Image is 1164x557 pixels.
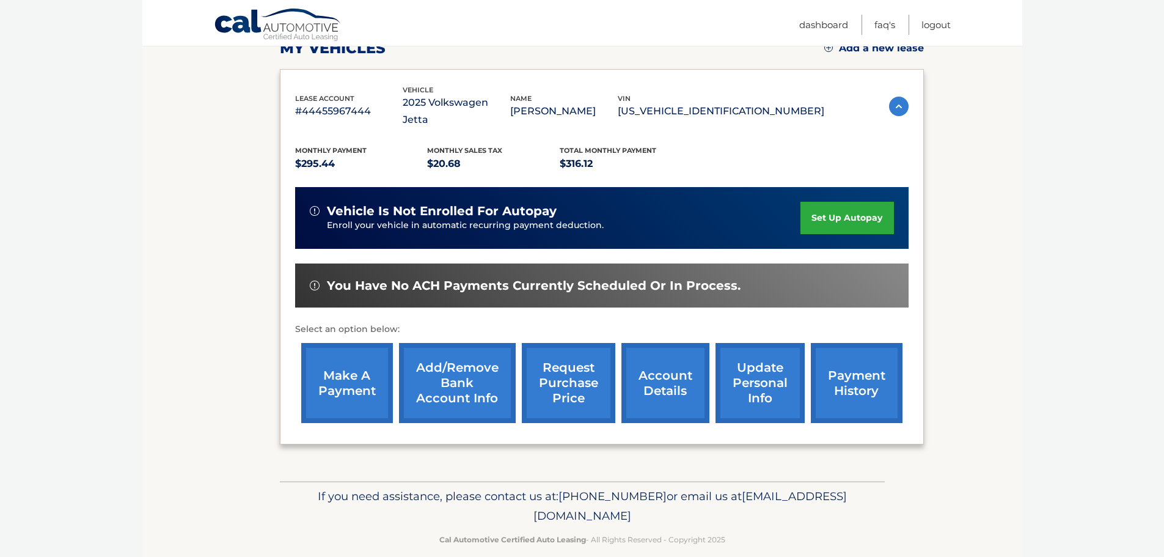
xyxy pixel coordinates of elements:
[427,146,502,155] span: Monthly sales Tax
[558,489,667,503] span: [PHONE_NUMBER]
[621,343,709,423] a: account details
[618,103,824,120] p: [US_VEHICLE_IDENTIFICATION_NUMBER]
[403,94,510,128] p: 2025 Volkswagen Jetta
[288,533,877,546] p: - All Rights Reserved - Copyright 2025
[522,343,615,423] a: request purchase price
[295,146,367,155] span: Monthly Payment
[399,343,516,423] a: Add/Remove bank account info
[799,15,848,35] a: Dashboard
[921,15,951,35] a: Logout
[811,343,902,423] a: payment history
[295,322,909,337] p: Select an option below:
[560,155,692,172] p: $316.12
[427,155,560,172] p: $20.68
[310,281,320,290] img: alert-white.svg
[716,343,805,423] a: update personal info
[214,8,342,43] a: Cal Automotive
[510,94,532,103] span: name
[800,202,893,234] a: set up autopay
[301,343,393,423] a: make a payment
[874,15,895,35] a: FAQ's
[327,204,557,219] span: vehicle is not enrolled for autopay
[889,97,909,116] img: accordion-active.svg
[327,278,741,293] span: You have no ACH payments currently scheduled or in process.
[824,43,833,52] img: add.svg
[295,94,354,103] span: lease account
[280,39,386,57] h2: my vehicles
[510,103,618,120] p: [PERSON_NAME]
[824,42,924,54] a: Add a new lease
[439,535,586,544] strong: Cal Automotive Certified Auto Leasing
[327,219,801,232] p: Enroll your vehicle in automatic recurring payment deduction.
[403,86,433,94] span: vehicle
[533,489,847,523] span: [EMAIL_ADDRESS][DOMAIN_NAME]
[295,103,403,120] p: #44455967444
[618,94,631,103] span: vin
[295,155,428,172] p: $295.44
[288,487,877,526] p: If you need assistance, please contact us at: or email us at
[310,206,320,216] img: alert-white.svg
[560,146,656,155] span: Total Monthly Payment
